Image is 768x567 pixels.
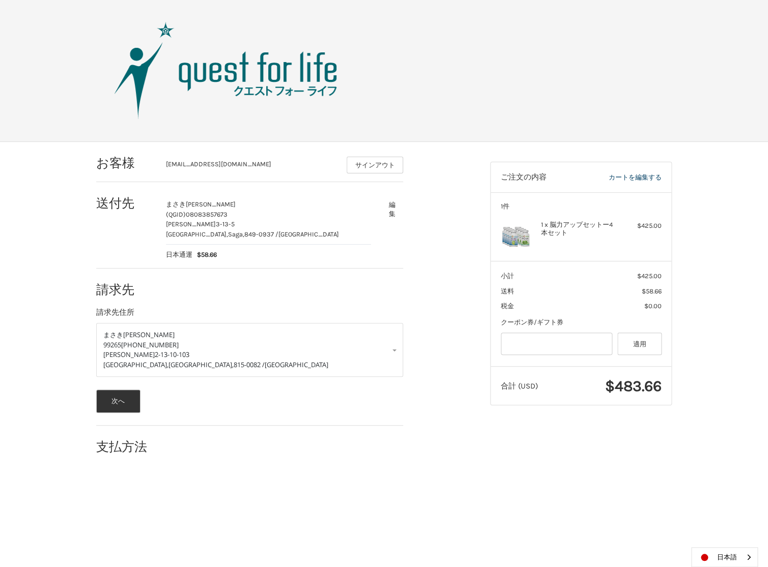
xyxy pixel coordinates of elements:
[228,230,244,238] span: Saga,
[103,350,189,359] span: [PERSON_NAME]2-13-10-103
[123,330,175,339] span: [PERSON_NAME]
[278,230,339,238] span: [GEOGRAPHIC_DATA]
[501,302,514,310] span: 税金
[575,172,661,183] a: カートを編集する
[186,200,236,208] span: [PERSON_NAME]
[642,287,662,295] span: $58.66
[99,20,353,122] img: クエスト・グループ
[103,330,123,339] span: まさき
[541,221,619,237] h4: 1 x 脳力アップセットー4本セット
[605,377,662,395] span: $483.66
[501,272,514,280] span: 小計
[96,439,156,455] h2: 支払方法
[186,211,227,218] span: 08083857673
[644,302,662,310] span: $0.00
[166,200,186,208] span: まさき
[691,547,758,567] aside: Language selected: 日本語
[244,230,278,238] span: 849-0937 /
[96,390,140,413] button: 次へ
[501,381,538,391] span: 合計 (USD)
[96,195,156,211] h2: 送付先
[637,272,662,280] span: $425.00
[166,250,192,260] span: 日本通運
[501,287,514,295] span: 送料
[621,221,662,231] div: $425.00
[166,211,186,218] span: (QGID)
[347,157,403,173] button: サインアウト
[501,333,613,355] input: Gift Certificate or Coupon Code
[501,317,662,327] div: クーポン券/ギフト券
[96,307,134,323] legend: 請求先住所
[381,197,403,222] button: 編集
[96,155,156,171] h2: お客様
[103,360,168,369] span: [GEOGRAPHIC_DATA],
[168,360,234,369] span: [GEOGRAPHIC_DATA],
[121,340,179,349] span: [PHONE_NUMBER]
[501,172,576,183] h3: ご注文の内容
[692,548,757,566] a: 日本語
[234,360,265,369] span: 815-0082 /
[501,202,662,211] h3: 1件
[96,282,156,297] h2: 請求先
[691,547,758,567] div: Language
[166,230,228,238] span: [GEOGRAPHIC_DATA],
[617,333,662,355] button: 適用
[192,250,217,260] span: $58.66
[96,323,403,377] a: Enter or select a different address
[265,360,328,369] span: [GEOGRAPHIC_DATA]
[166,159,337,173] div: [EMAIL_ADDRESS][DOMAIN_NAME]
[166,220,235,228] span: [PERSON_NAME]3-13-5
[103,340,121,349] span: 99265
